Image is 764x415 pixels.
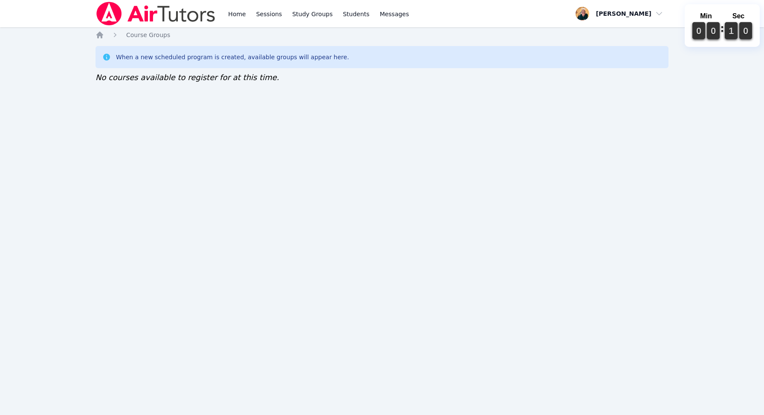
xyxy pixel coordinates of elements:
[95,31,668,39] nav: Breadcrumb
[380,10,409,18] span: Messages
[95,2,216,26] img: Air Tutors
[126,32,170,38] span: Course Groups
[95,73,279,82] span: No courses available to register for at this time.
[126,31,170,39] a: Course Groups
[116,53,349,61] div: When a new scheduled program is created, available groups will appear here.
